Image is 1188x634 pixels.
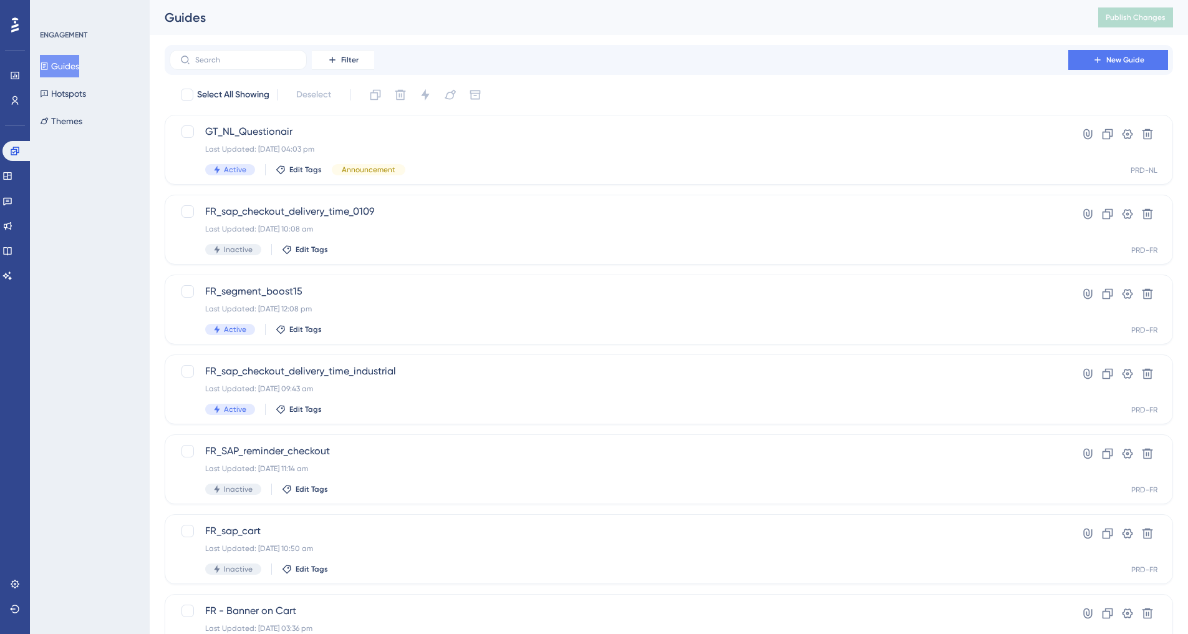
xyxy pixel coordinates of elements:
span: Active [224,324,246,334]
div: Guides [165,9,1067,26]
span: FR_SAP_reminder_checkout [205,444,1033,459]
span: Announcement [342,165,395,175]
div: ENGAGEMENT [40,30,87,40]
span: Inactive [224,484,253,494]
span: New Guide [1106,55,1144,65]
span: FR_sap_cart [205,524,1033,539]
button: Edit Tags [282,564,328,574]
div: PRD-FR [1131,405,1157,415]
div: PRD-NL [1131,165,1157,175]
span: FR_segment_boost15 [205,284,1033,299]
span: Active [224,404,246,414]
div: Last Updated: [DATE] 11:14 am [205,464,1033,474]
button: Deselect [285,84,342,106]
span: Edit Tags [289,324,322,334]
span: FR_sap_checkout_delivery_time_0109 [205,204,1033,219]
span: GT_NL_Questionair [205,124,1033,139]
div: Last Updated: [DATE] 09:43 am [205,384,1033,394]
div: Last Updated: [DATE] 10:08 am [205,224,1033,234]
span: Inactive [224,564,253,574]
button: Publish Changes [1098,7,1173,27]
span: FR - Banner on Cart [205,603,1033,618]
div: Last Updated: [DATE] 04:03 pm [205,144,1033,154]
div: PRD-FR [1131,565,1157,575]
button: Hotspots [40,82,86,105]
button: New Guide [1068,50,1168,70]
button: Edit Tags [282,484,328,494]
div: PRD-FR [1131,485,1157,495]
span: Edit Tags [296,564,328,574]
button: Edit Tags [282,245,328,255]
span: Edit Tags [296,484,328,494]
div: Last Updated: [DATE] 12:08 pm [205,304,1033,314]
div: Last Updated: [DATE] 03:36 pm [205,623,1033,633]
button: Edit Tags [276,324,322,334]
button: Themes [40,110,82,132]
button: Guides [40,55,79,77]
div: Last Updated: [DATE] 10:50 am [205,544,1033,554]
span: FR_sap_checkout_delivery_time_industrial [205,364,1033,379]
span: Select All Showing [197,87,269,102]
button: Filter [312,50,374,70]
span: Publish Changes [1106,12,1166,22]
span: Edit Tags [289,404,322,414]
span: Edit Tags [296,245,328,255]
span: Filter [341,55,359,65]
span: Edit Tags [289,165,322,175]
div: PRD-FR [1131,325,1157,335]
button: Edit Tags [276,165,322,175]
span: Deselect [296,87,331,102]
button: Edit Tags [276,404,322,414]
div: PRD-FR [1131,245,1157,255]
input: Search [195,56,296,64]
span: Inactive [224,245,253,255]
span: Active [224,165,246,175]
